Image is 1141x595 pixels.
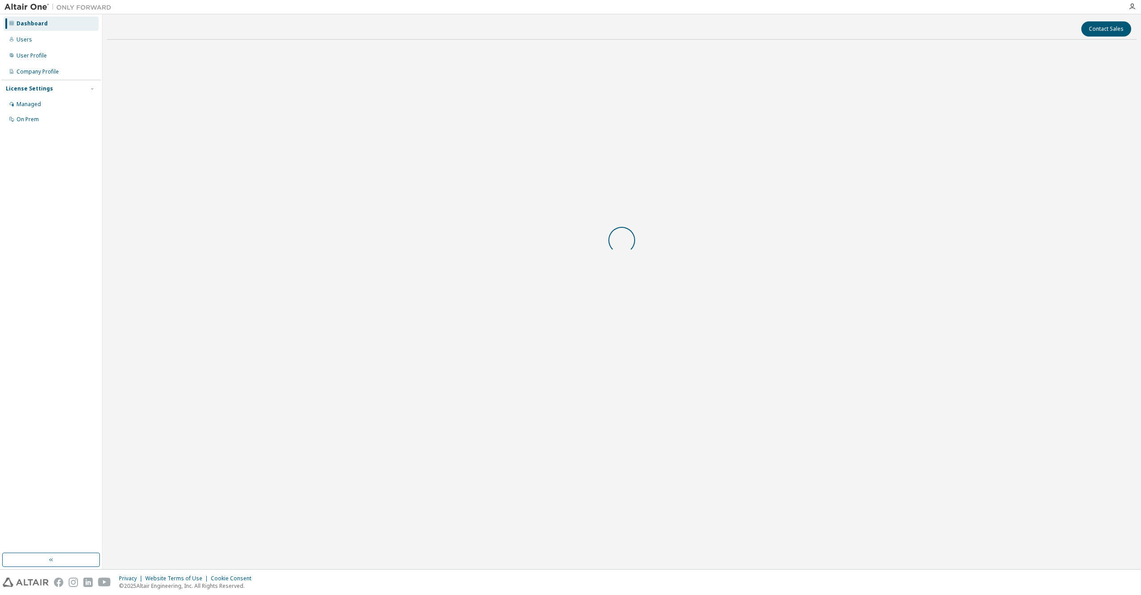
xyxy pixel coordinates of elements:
div: Company Profile [16,68,59,75]
div: Website Terms of Use [145,575,211,582]
img: Altair One [4,3,116,12]
button: Contact Sales [1081,21,1131,37]
div: Dashboard [16,20,48,27]
img: youtube.svg [98,578,111,587]
img: instagram.svg [69,578,78,587]
img: facebook.svg [54,578,63,587]
div: On Prem [16,116,39,123]
div: Privacy [119,575,145,582]
div: User Profile [16,52,47,59]
div: Users [16,36,32,43]
img: linkedin.svg [83,578,93,587]
div: Cookie Consent [211,575,257,582]
img: altair_logo.svg [3,578,49,587]
div: Managed [16,101,41,108]
div: License Settings [6,85,53,92]
p: © 2025 Altair Engineering, Inc. All Rights Reserved. [119,582,257,590]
